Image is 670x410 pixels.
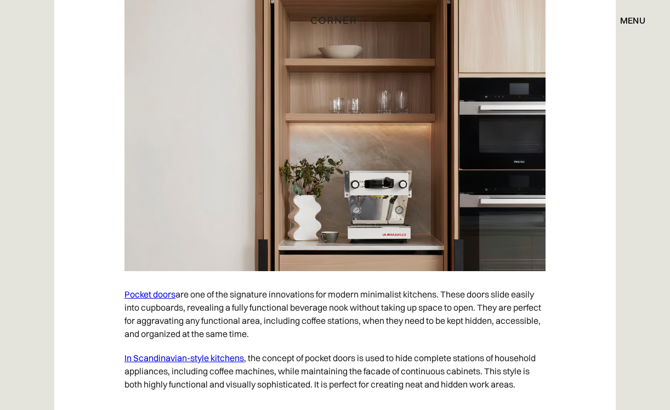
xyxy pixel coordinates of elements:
a: In Scandinavian-style kitchens [124,352,244,363]
a: home [304,13,366,27]
p: , the concept of pocket doors is used to hide complete stations of household appliances, includin... [124,346,546,396]
a: Pocket doors [124,289,175,300]
p: are one of the signature innovations for modern minimalist kitchens. These doors slide easily int... [124,282,546,346]
div: menu [620,16,645,25]
div: menu [609,11,645,30]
